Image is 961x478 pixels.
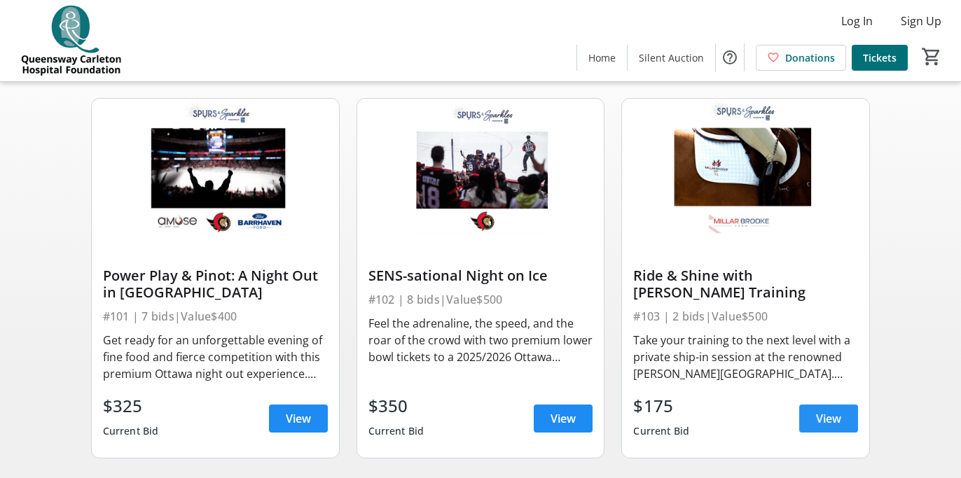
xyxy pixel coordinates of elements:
[103,332,328,382] div: Get ready for an unforgettable evening of fine food and fierce competition with this premium Otta...
[633,267,858,301] div: Ride & Shine with [PERSON_NAME] Training
[901,13,941,29] span: Sign Up
[534,405,593,433] a: View
[919,44,944,69] button: Cart
[103,393,159,419] div: $325
[890,10,953,32] button: Sign Up
[633,332,858,382] div: Take your training to the next level with a private ship-in session at the renowned [PERSON_NAME]...
[816,410,841,427] span: View
[269,405,328,433] a: View
[368,267,593,284] div: SENS-sational Night on Ice
[841,13,873,29] span: Log In
[756,45,846,71] a: Donations
[633,393,689,419] div: $175
[92,99,339,237] img: Power Play & Pinot: A Night Out in Ottawa
[551,410,576,427] span: View
[863,50,897,65] span: Tickets
[633,307,858,326] div: #103 | 2 bids | Value $500
[852,45,908,71] a: Tickets
[8,6,133,76] img: QCH Foundation's Logo
[103,419,159,444] div: Current Bid
[577,45,627,71] a: Home
[633,419,689,444] div: Current Bid
[622,99,869,237] img: Ride & Shine with Millar Brooke Training
[785,50,835,65] span: Donations
[368,393,424,419] div: $350
[628,45,715,71] a: Silent Auction
[716,43,744,71] button: Help
[357,99,604,237] img: SENS-sational Night on Ice
[368,290,593,309] div: #102 | 8 bids | Value $500
[639,50,704,65] span: Silent Auction
[588,50,616,65] span: Home
[799,405,858,433] a: View
[368,419,424,444] div: Current Bid
[103,307,328,326] div: #101 | 7 bids | Value $400
[830,10,884,32] button: Log In
[103,267,328,301] div: Power Play & Pinot: A Night Out in [GEOGRAPHIC_DATA]
[368,315,593,365] div: Feel the adrenaline, the speed, and the roar of the crowd with two premium lower bowl tickets to ...
[286,410,311,427] span: View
